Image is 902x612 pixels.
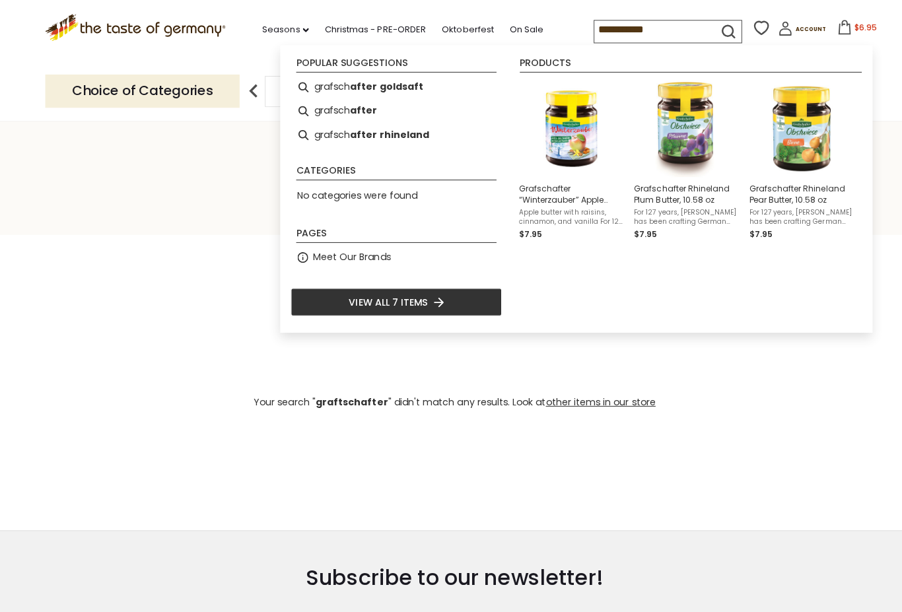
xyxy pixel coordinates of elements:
[624,75,738,244] li: Grafschafter Rhineland Plum Butter, 10.58 oz
[45,74,238,106] p: Choice of Categories
[252,392,650,405] span: Your search " " didn't match any results. Look at
[313,392,385,405] b: graftschafter
[289,98,498,122] li: grafschafter
[516,57,855,72] li: Products
[772,21,819,40] a: Account
[789,26,819,33] span: Account
[629,182,733,204] span: Grafschafter Rhineland Plum Butter, 10.58 oz
[506,22,539,37] a: On Sale
[289,244,498,267] li: Meet Our Brands
[629,226,652,238] span: $7.95
[295,187,414,201] span: No categories were found
[510,75,624,244] li: Grafschafter “Winterzauber” Apple Butter, 10.58 oz
[238,77,265,104] img: previous arrow
[515,226,538,238] span: $7.95
[260,22,306,37] a: Seasons
[744,206,847,224] span: For 127 years, [PERSON_NAME] has been crafting German favorites. Enjoy this delicious pear butter...
[515,182,619,204] span: Grafschafter “Winterzauber” Apple Butter, 10.58 oz
[629,206,733,224] span: For 127 years, [PERSON_NAME] has been crafting German favorites. Enjoy this delicious plum spread...
[294,57,493,72] li: Popular suggestions
[744,226,767,238] span: $7.95
[347,126,426,141] b: after rhineland
[294,164,493,179] li: Categories
[822,20,878,40] button: $6.95
[289,122,498,146] li: grafschafter rhineland
[289,286,498,314] li: View all 7 items
[541,392,650,405] a: other items in our store
[347,102,374,118] b: after
[278,45,866,330] div: Instant Search Results
[213,560,689,586] h3: Subscribe to our newsletter!
[744,182,847,204] span: Grafschafter Rhineland Pear Butter, 10.58 oz
[294,226,493,241] li: Pages
[346,292,424,307] span: View all 7 items
[744,80,847,239] a: Grafschafter Rhineland Pear Butter, 10.58 ozFor 127 years, [PERSON_NAME] has been crafting German...
[322,22,423,37] a: Christmas - PRE-ORDER
[41,177,861,207] h1: Search results
[347,79,420,94] b: after goldsaft
[848,22,870,33] span: $6.95
[519,80,615,176] img: Grafschafter "Winterzauber" Apple Butter
[515,206,619,224] span: Apple butter with raisins, cinnamon, and vanilla For 127 years, Grafschafter has been crafting Ge...
[289,75,498,98] li: grafschafter goldsaft
[515,80,619,239] a: Grafschafter "Winterzauber" Apple ButterGrafschafter “Winterzauber” Apple Butter, 10.58 ozApple b...
[438,22,490,37] a: Oktoberfest
[738,75,852,244] li: Grafschafter Rhineland Pear Butter, 10.58 oz
[310,248,388,263] a: Meet Our Brands
[629,80,733,239] a: Grafschafter Rhineland Plum Butter, 10.58 ozFor 127 years, [PERSON_NAME] has been crafting German...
